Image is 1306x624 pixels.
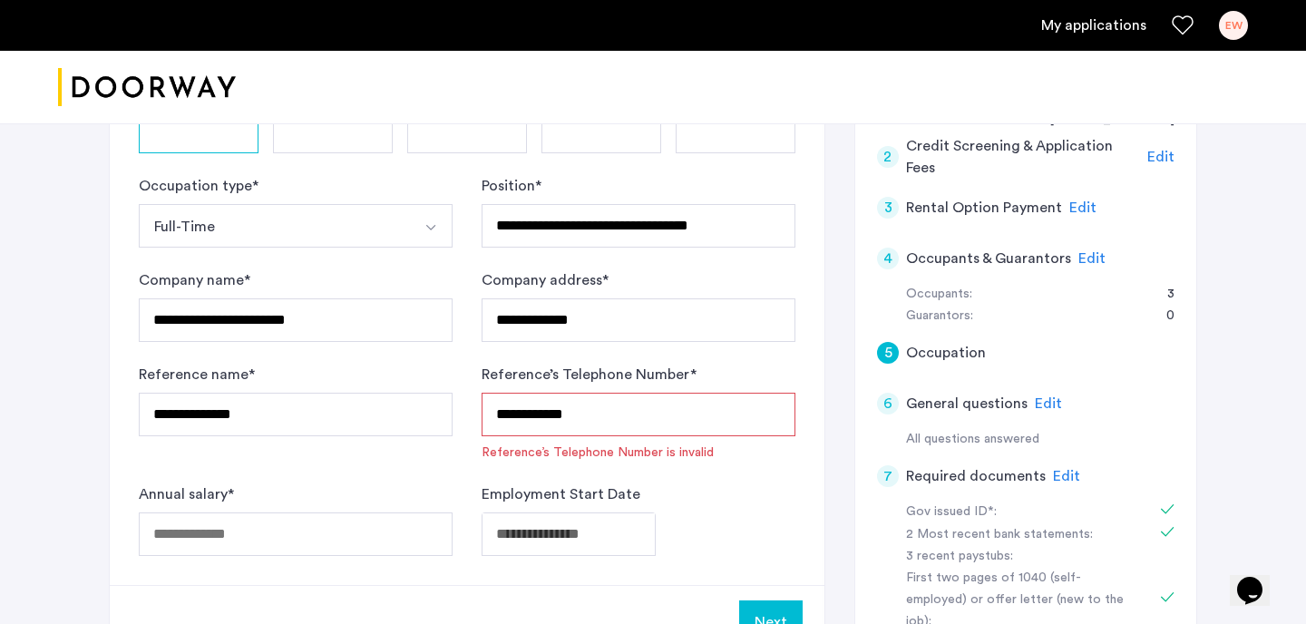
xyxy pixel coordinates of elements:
[482,483,640,505] label: Employment Start Date
[906,502,1135,523] div: Gov issued ID*:
[877,465,899,487] div: 7
[139,204,410,248] button: Select option
[1172,15,1194,36] a: Favorites
[139,269,250,291] label: Company name *
[906,284,972,306] div: Occupants:
[1035,396,1062,411] span: Edit
[877,393,899,414] div: 6
[877,146,899,168] div: 2
[906,465,1046,487] h5: Required documents
[1147,150,1174,164] span: Edit
[1149,284,1174,306] div: 3
[1041,15,1146,36] a: My application
[1053,469,1080,483] span: Edit
[906,393,1028,414] h5: General questions
[424,220,438,235] img: arrow
[482,512,656,556] input: Employment Start Date
[906,342,986,364] h5: Occupation
[482,444,795,462] span: Reference’s Telephone Number is invalid
[139,175,258,197] label: Occupation type *
[906,429,1174,451] div: All questions answered
[1219,11,1248,40] div: EW
[877,197,899,219] div: 3
[906,248,1071,269] h5: Occupants & Guarantors
[877,248,899,269] div: 4
[139,483,234,505] label: Annual salary *
[409,204,453,248] button: Select option
[482,364,697,385] label: Reference’s Telephone Number *
[1148,306,1174,327] div: 0
[482,175,541,197] label: Position *
[906,135,1141,179] h5: Credit Screening & Application Fees
[58,54,236,122] a: Cazamio logo
[906,546,1135,568] div: 3 recent paystubs:
[1230,551,1288,606] iframe: chat widget
[906,197,1062,219] h5: Rental Option Payment
[139,364,255,385] label: Reference name *
[482,269,609,291] label: Company address *
[906,306,973,327] div: Guarantors:
[906,524,1135,546] div: 2 Most recent bank statements:
[58,54,236,122] img: logo
[877,342,899,364] div: 5
[1069,200,1096,215] span: Edit
[1078,251,1106,266] span: Edit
